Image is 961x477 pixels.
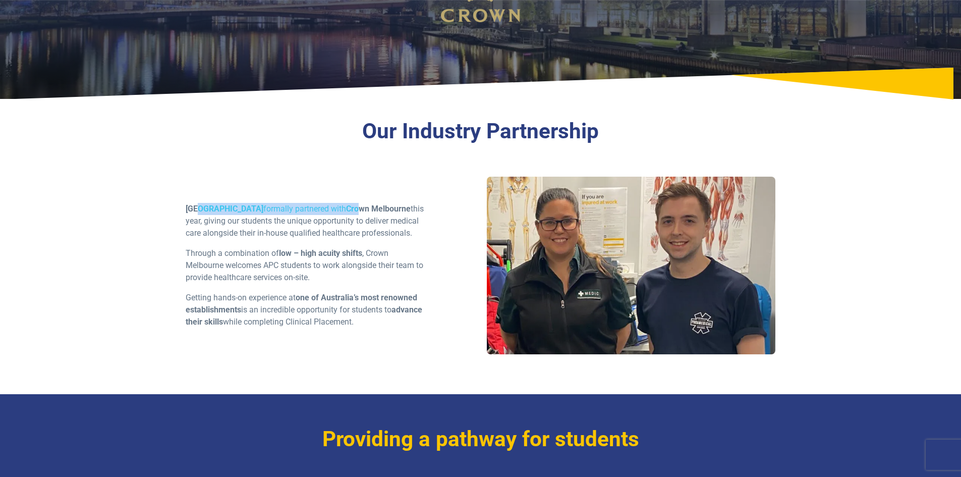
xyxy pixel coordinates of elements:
strong: [GEOGRAPHIC_DATA] [186,204,263,214]
h3: Providing a pathway for students [186,427,776,452]
p: Through a combination of , Crown Melbourne welcomes APC students to work alongside their team to ... [186,247,424,284]
strong: Crown Melbourne [346,204,411,214]
strong: advance their skills [186,305,422,327]
strong: low – high acuity shifts [279,248,362,258]
p: Getting hands-on experience at is an incredible opportunity for students to while completing Clin... [186,292,424,328]
strong: one of Australia’s most renowned establishments [186,293,417,314]
p: formally partnered with this year, giving our students the unique opportunity to deliver medical ... [186,203,424,239]
h3: Our Industry Partnership [186,119,776,144]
